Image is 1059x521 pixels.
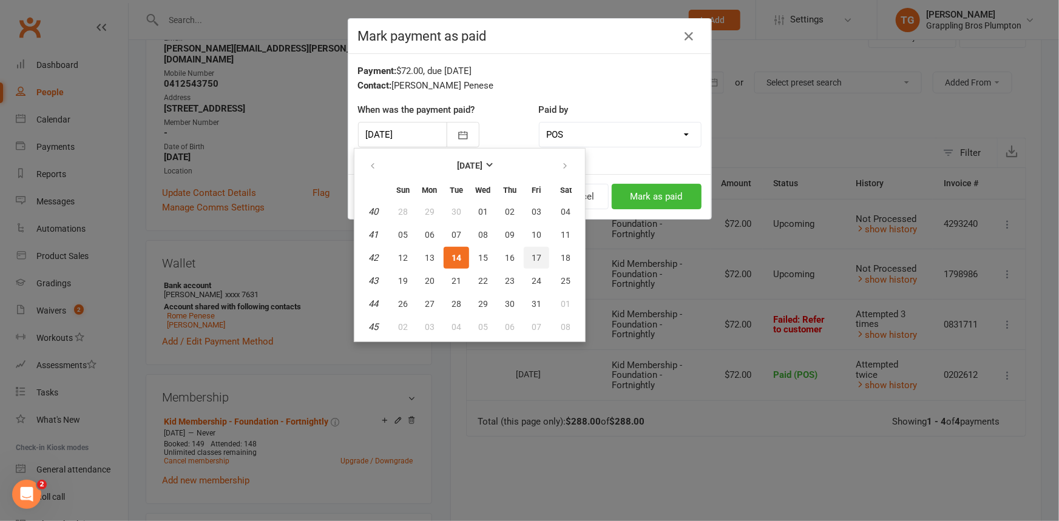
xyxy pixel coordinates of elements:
span: 12 [398,253,408,263]
button: 08 [550,316,581,338]
span: 03 [532,207,541,217]
button: 04 [444,316,469,338]
em: 45 [368,321,378,332]
button: 03 [417,316,442,338]
button: 30 [444,201,469,223]
button: 29 [417,201,442,223]
span: 29 [425,207,435,217]
span: 22 [478,276,488,286]
span: 04 [561,207,570,217]
span: 01 [561,299,570,309]
button: 06 [497,316,523,338]
span: 07 [532,322,541,332]
span: 20 [425,276,435,286]
em: 40 [368,206,378,217]
strong: [DATE] [457,161,482,170]
span: 09 [505,230,515,240]
button: 21 [444,270,469,292]
span: 10 [532,230,541,240]
span: 08 [561,322,570,332]
iframe: Intercom live chat [12,480,41,509]
button: 01 [470,201,496,223]
span: 28 [452,299,461,309]
button: 23 [497,270,523,292]
button: 12 [390,247,416,269]
span: 29 [478,299,488,309]
span: 06 [505,322,515,332]
small: Friday [532,186,541,195]
span: 02 [398,322,408,332]
button: 05 [470,316,496,338]
em: 42 [368,252,378,263]
span: 14 [452,253,461,263]
span: 26 [398,299,408,309]
span: 21 [452,276,461,286]
button: 05 [390,224,416,246]
button: 28 [390,201,416,223]
button: Close [680,27,699,46]
button: 13 [417,247,442,269]
span: 04 [452,322,461,332]
strong: Payment: [358,66,397,76]
button: 27 [417,293,442,315]
button: 22 [470,270,496,292]
span: 05 [478,322,488,332]
h4: Mark payment as paid [358,29,702,44]
button: 10 [524,224,549,246]
button: 14 [444,247,469,269]
span: 08 [478,230,488,240]
button: 30 [497,293,523,315]
button: 18 [550,247,581,269]
button: 06 [417,224,442,246]
span: 11 [561,230,570,240]
span: 25 [561,276,570,286]
button: 24 [524,270,549,292]
em: 44 [368,298,378,309]
span: 17 [532,253,541,263]
button: 29 [470,293,496,315]
label: Paid by [539,103,569,117]
button: 02 [390,316,416,338]
div: $72.00, due [DATE] [358,64,702,78]
span: 06 [425,230,435,240]
button: 26 [390,293,416,315]
button: 20 [417,270,442,292]
button: 02 [497,201,523,223]
button: 25 [550,270,581,292]
button: 11 [550,224,581,246]
span: 28 [398,207,408,217]
button: 03 [524,201,549,223]
span: 18 [561,253,570,263]
button: 31 [524,293,549,315]
span: 03 [425,322,435,332]
span: 15 [478,253,488,263]
label: When was the payment paid? [358,103,475,117]
span: 23 [505,276,515,286]
span: 31 [532,299,541,309]
span: 24 [532,276,541,286]
span: 07 [452,230,461,240]
button: 28 [444,293,469,315]
button: 04 [550,201,581,223]
button: 17 [524,247,549,269]
span: 27 [425,299,435,309]
button: 01 [550,293,581,315]
button: 15 [470,247,496,269]
span: 30 [505,299,515,309]
span: 16 [505,253,515,263]
small: Wednesday [475,186,490,195]
button: 09 [497,224,523,246]
small: Thursday [503,186,516,195]
span: 01 [478,207,488,217]
span: 19 [398,276,408,286]
button: Mark as paid [612,184,702,209]
span: 2 [37,480,47,489]
span: 05 [398,230,408,240]
em: 43 [368,275,378,286]
span: 30 [452,207,461,217]
button: 19 [390,270,416,292]
small: Monday [422,186,437,195]
strong: Contact: [358,80,392,91]
span: 13 [425,253,435,263]
button: 08 [470,224,496,246]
